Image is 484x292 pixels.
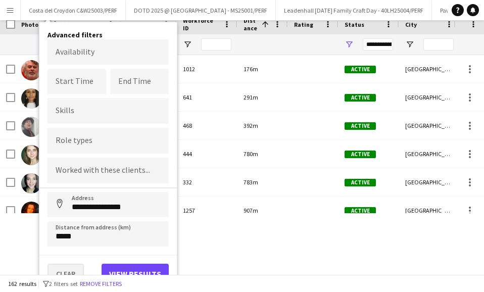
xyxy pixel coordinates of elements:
div: [GEOGRAPHIC_DATA] [399,55,460,83]
div: [GEOGRAPHIC_DATA] [399,197,460,224]
span: Last Name [127,21,157,28]
span: Active [345,66,376,73]
span: Status [345,21,364,28]
span: 780m [244,150,258,158]
div: 468 [177,112,237,139]
span: Distance [244,17,258,32]
div: [GEOGRAPHIC_DATA] [399,168,460,196]
span: Active [345,179,376,186]
button: Open Filter Menu [183,40,192,49]
span: City [405,21,417,28]
img: lunda dimbelolo [21,88,41,109]
button: Open Filter Menu [405,40,414,49]
span: 392m [244,122,258,129]
span: 783m [244,178,258,186]
div: [GEOGRAPHIC_DATA] [399,112,460,139]
span: First Name [72,21,103,28]
span: Active [345,151,376,158]
button: Open Filter Menu [345,40,354,49]
input: Type to search skills... [56,106,161,115]
input: Type to search clients... [56,166,161,175]
span: Active [345,207,376,215]
span: Workforce ID [183,17,219,32]
div: 444 [177,140,237,168]
img: joseph elliott trudgeon [21,117,41,137]
span: Photo [21,21,38,28]
h4: Advanced filters [47,30,169,39]
span: 907m [244,207,258,214]
input: Type to search role types... [56,136,161,145]
img: Gareth Pitt [21,60,41,80]
span: Active [345,122,376,130]
input: City Filter Input [423,38,454,51]
img: Jesse Meadows [21,145,41,165]
button: Leadenhall [DATE] Family Craft Day - 40LH25004/PERF [276,1,432,20]
img: Fay Geldof-Dowling [21,202,41,222]
div: 1257 [177,197,237,224]
div: [GEOGRAPHIC_DATA] [399,140,460,168]
div: [GEOGRAPHIC_DATA] [399,83,460,111]
span: Rating [294,21,313,28]
img: Em Puddy [21,173,41,193]
div: 332 [177,168,237,196]
div: 1012 [177,55,237,83]
div: 641 [177,83,237,111]
input: Workforce ID Filter Input [201,38,231,51]
button: DOTD 2025 @ [GEOGRAPHIC_DATA] - MS25001/PERF [126,1,276,20]
span: 176m [244,65,258,73]
span: 291m [244,93,258,101]
button: Costa del Croydon C&W25003/PERF [21,1,126,20]
span: Active [345,94,376,102]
